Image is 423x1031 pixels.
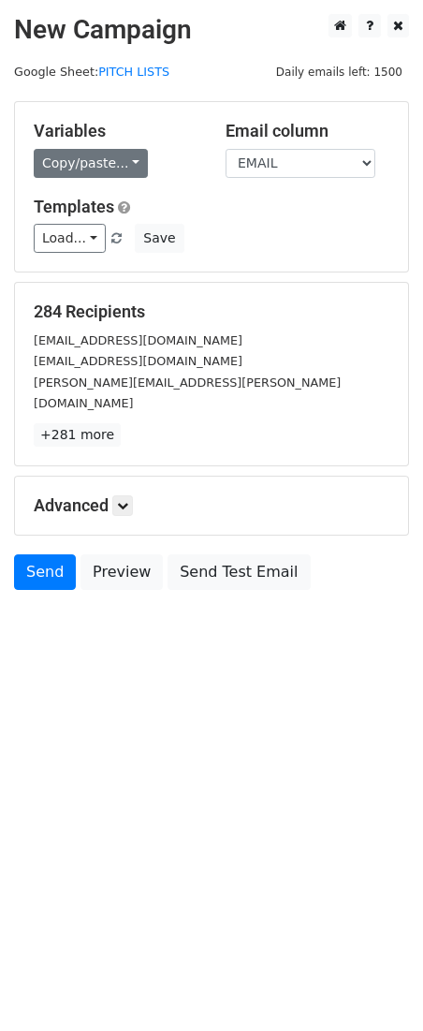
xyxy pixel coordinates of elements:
a: Load... [34,224,106,253]
small: [PERSON_NAME][EMAIL_ADDRESS][PERSON_NAME][DOMAIN_NAME] [34,376,341,411]
button: Save [135,224,183,253]
h5: Variables [34,121,197,141]
a: Daily emails left: 1500 [270,65,409,79]
a: Send Test Email [168,554,310,590]
a: Copy/paste... [34,149,148,178]
h5: Advanced [34,495,389,516]
a: +281 more [34,423,121,447]
small: Google Sheet: [14,65,169,79]
a: Templates [34,197,114,216]
h2: New Campaign [14,14,409,46]
h5: 284 Recipients [34,302,389,322]
span: Daily emails left: 1500 [270,62,409,82]
a: PITCH LISTS [98,65,169,79]
h5: Email column [226,121,389,141]
a: Send [14,554,76,590]
small: [EMAIL_ADDRESS][DOMAIN_NAME] [34,354,242,368]
a: Preview [80,554,163,590]
small: [EMAIL_ADDRESS][DOMAIN_NAME] [34,333,242,347]
iframe: Chat Widget [329,941,423,1031]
